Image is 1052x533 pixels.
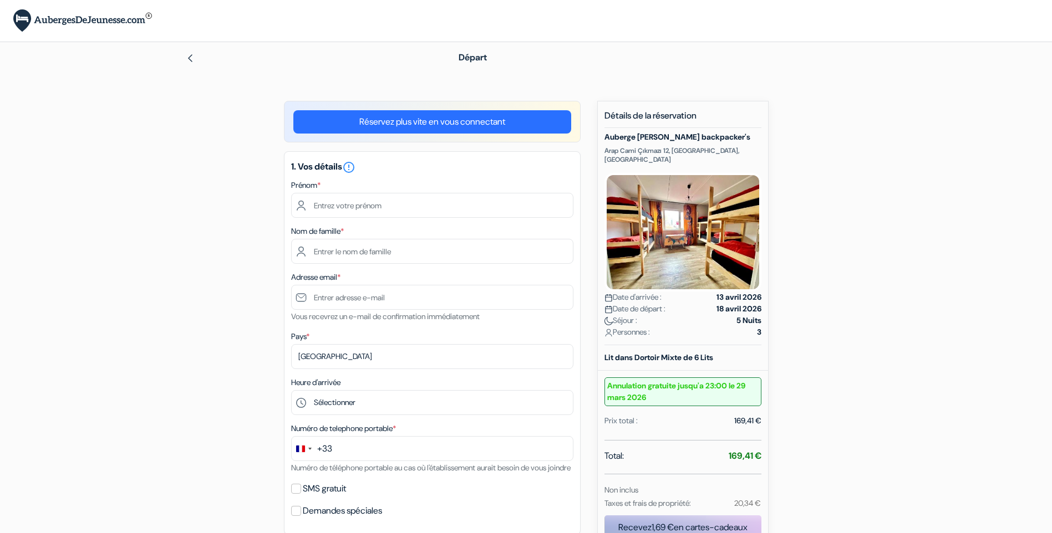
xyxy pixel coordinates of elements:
img: AubergesDeJeunesse.com [13,9,152,32]
div: 169,41 € [734,415,761,427]
label: Pays [291,331,309,342]
label: SMS gratuit [303,481,346,496]
span: Total: [604,449,624,463]
label: Numéro de telephone portable [291,423,396,434]
small: Vous recevrez un e-mail de confirmation immédiatement [291,311,480,321]
span: Séjour : [604,315,637,326]
label: Heure d'arrivée [291,377,340,388]
i: error_outline [342,161,355,174]
span: Personnes : [604,326,650,338]
small: Numéro de téléphone portable au cas où l'établissement aurait besoin de vous joindre [291,463,571,473]
strong: 169,41 € [729,450,761,462]
a: Réservez plus vite en vous connectant [293,110,571,134]
button: Change country, selected France (+33) [292,437,332,460]
div: +33 [317,442,332,455]
small: Annulation gratuite jusqu'a 23:00 le 29 mars 2026 [604,377,761,406]
img: moon.svg [604,317,613,325]
img: left_arrow.svg [186,54,195,63]
strong: 13 avril 2026 [716,291,761,303]
h5: 1. Vos détails [291,161,573,174]
small: 20,34 € [734,498,761,508]
img: calendar.svg [604,294,613,302]
label: Demandes spéciales [303,503,382,519]
a: error_outline [342,161,355,172]
label: Prénom [291,180,321,191]
small: Taxes et frais de propriété: [604,498,691,508]
label: Adresse email [291,271,340,283]
span: Date de départ : [604,303,665,315]
b: Lit dans Dortoir Mixte de 6 Lits [604,352,713,362]
div: Prix total : [604,415,638,427]
input: Entrer le nom de famille [291,239,573,264]
p: Arap Cami Çıkmazı 12, [GEOGRAPHIC_DATA], [GEOGRAPHIC_DATA] [604,146,761,164]
label: Nom de famille [291,225,344,237]
span: Départ [459,52,487,63]
strong: 5 Nuits [736,315,761,326]
h5: Détails de la réservation [604,110,761,128]
img: calendar.svg [604,305,613,314]
span: 1,69 € [652,521,674,533]
img: user_icon.svg [604,329,613,337]
strong: 3 [757,326,761,338]
input: Entrer adresse e-mail [291,285,573,310]
strong: 18 avril 2026 [716,303,761,315]
small: Non inclus [604,485,638,495]
h5: Auberge [PERSON_NAME] backpacker's [604,132,761,142]
span: Date d'arrivée : [604,291,662,303]
input: Entrez votre prénom [291,193,573,218]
